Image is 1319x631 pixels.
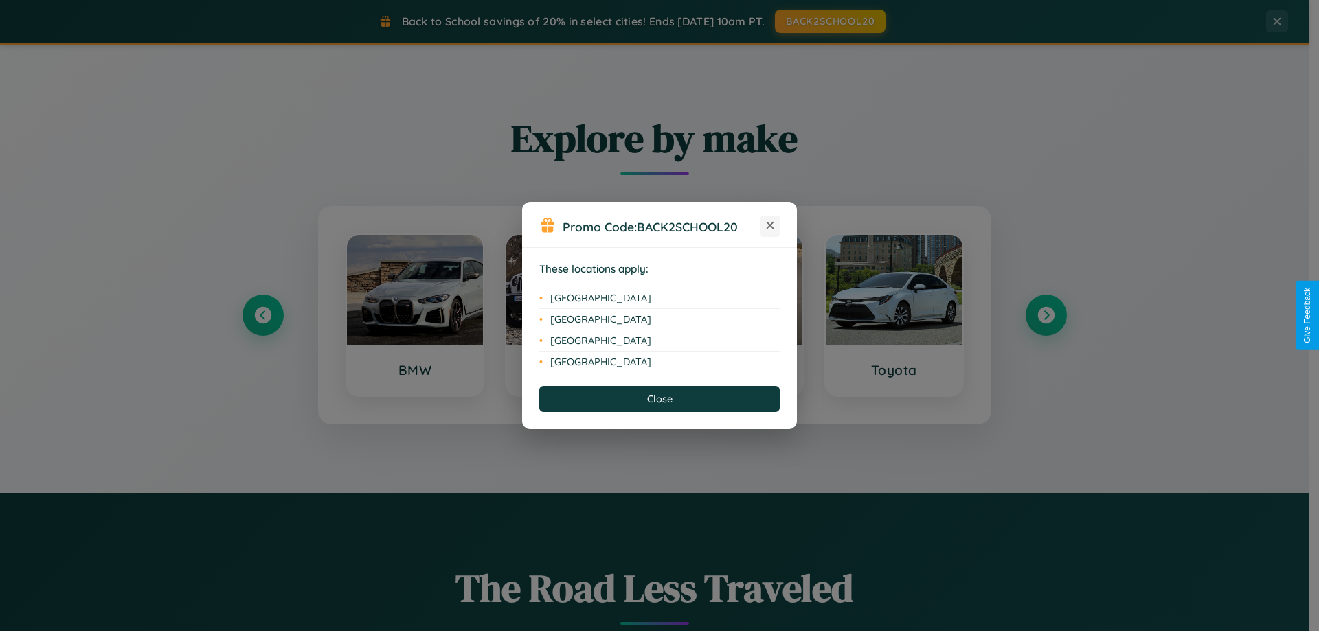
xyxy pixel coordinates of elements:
[1303,288,1312,343] div: Give Feedback
[563,219,760,234] h3: Promo Code:
[539,309,780,330] li: [GEOGRAPHIC_DATA]
[539,262,649,275] strong: These locations apply:
[539,330,780,352] li: [GEOGRAPHIC_DATA]
[637,219,738,234] b: BACK2SCHOOL20
[539,352,780,372] li: [GEOGRAPHIC_DATA]
[539,288,780,309] li: [GEOGRAPHIC_DATA]
[539,386,780,412] button: Close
